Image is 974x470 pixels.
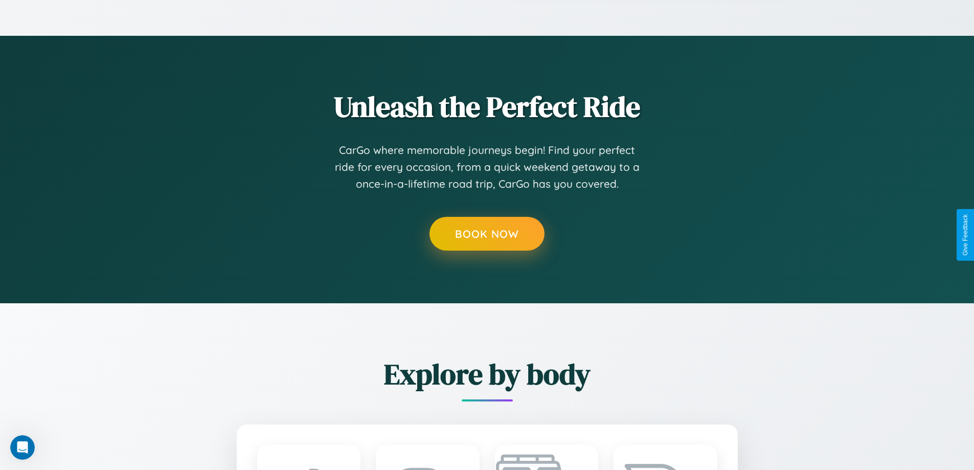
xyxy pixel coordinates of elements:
[429,217,545,251] button: Book Now
[180,354,794,394] h2: Explore by body
[180,87,794,126] h2: Unleash the Perfect Ride
[962,214,969,256] div: Give Feedback
[334,142,641,193] p: CarGo where memorable journeys begin! Find your perfect ride for every occasion, from a quick wee...
[10,435,35,460] iframe: Intercom live chat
